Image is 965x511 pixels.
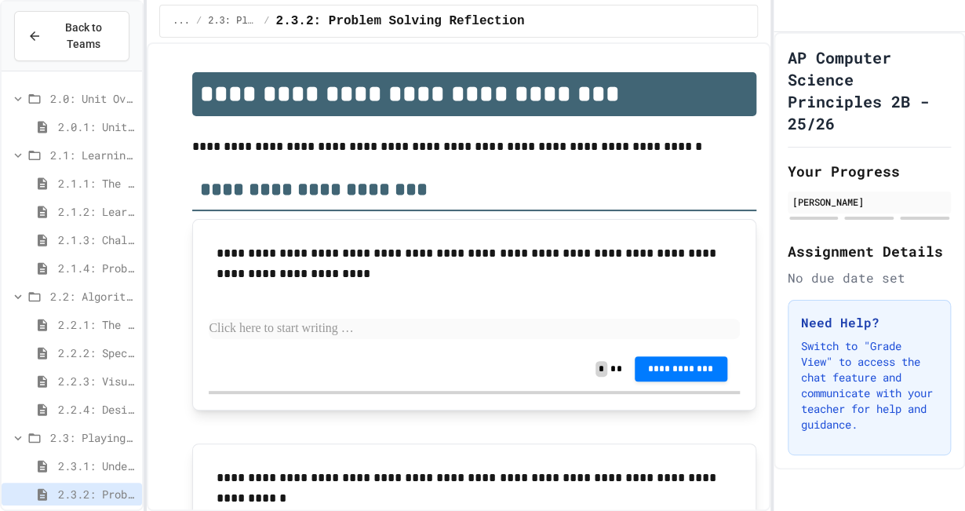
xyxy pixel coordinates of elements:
span: 2.2.2: Specifying Ideas with Pseudocode [58,345,136,361]
span: 2.2.3: Visualizing Logic with Flowcharts [58,373,136,389]
span: 2.0.1: Unit Overview [58,119,136,135]
span: 2.3.2: Problem Solving Reflection [275,12,524,31]
h1: AP Computer Science Principles 2B - 25/26 [788,46,951,134]
span: / [264,15,269,27]
p: Switch to "Grade View" to access the chat feature and communicate with your teacher for help and ... [801,338,938,433]
span: 2.1.2: Learning to Solve Hard Problems [58,203,136,220]
span: 2.2: Algorithms - from Pseudocode to Flowcharts [50,288,136,305]
span: 2.1.1: The Growth Mindset [58,175,136,192]
span: 2.3: Playing Games [50,429,136,446]
span: 2.3.1: Understanding Games with Flowcharts [58,458,136,474]
span: Back to Teams [51,20,116,53]
span: 2.1.4: Problem Solving Practice [58,260,136,276]
h3: Need Help? [801,313,938,332]
div: [PERSON_NAME] [792,195,946,209]
span: 2.1: Learning to Solve Hard Problems [50,147,136,163]
h2: Assignment Details [788,240,951,262]
span: 2.2.1: The Power of Algorithms [58,316,136,333]
h2: Your Progress [788,160,951,182]
span: 2.3: Playing Games [208,15,257,27]
span: 2.2.4: Designing Flowcharts [58,401,136,418]
span: 2.1.3: Challenge Problem - The Bridge [58,232,136,248]
span: 2.0: Unit Overview [50,90,136,107]
span: 2.3.2: Problem Solving Reflection [58,486,136,502]
span: ... [173,15,190,27]
button: Back to Teams [14,11,129,61]
span: / [196,15,202,27]
div: No due date set [788,268,951,287]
